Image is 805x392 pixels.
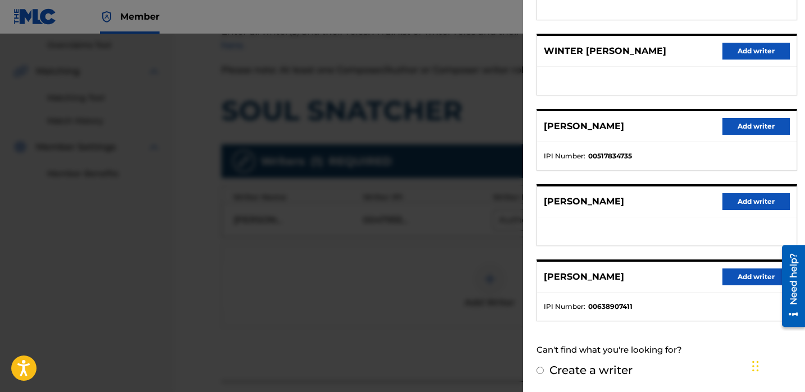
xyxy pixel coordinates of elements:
[544,151,585,161] span: IPI Number :
[544,302,585,312] span: IPI Number :
[100,10,113,24] img: Top Rightsholder
[774,241,805,331] iframe: Resource Center
[752,349,759,383] div: Drag
[722,43,790,60] button: Add writer
[544,120,624,133] p: [PERSON_NAME]
[536,338,797,362] div: Can't find what you're looking for?
[13,8,57,25] img: MLC Logo
[120,10,160,23] span: Member
[588,151,632,161] strong: 00517834735
[549,363,633,377] label: Create a writer
[749,338,805,392] iframe: Chat Widget
[722,193,790,210] button: Add writer
[722,118,790,135] button: Add writer
[544,44,666,58] p: WINTER [PERSON_NAME]
[544,270,624,284] p: [PERSON_NAME]
[588,302,633,312] strong: 00638907411
[544,195,624,208] p: [PERSON_NAME]
[722,268,790,285] button: Add writer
